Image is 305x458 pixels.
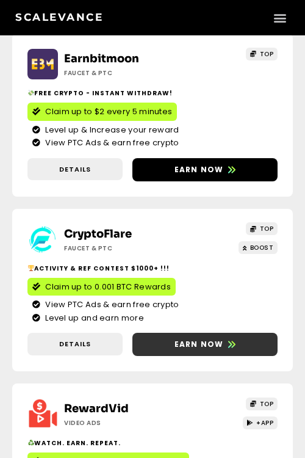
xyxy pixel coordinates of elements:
[246,398,278,410] a: TOP
[27,333,123,355] a: Details
[260,224,274,233] span: TOP
[28,440,34,446] img: ♻️
[27,278,176,296] a: Claim up to 0.001 BTC Rewards
[42,299,179,311] span: View PTC Ads & earn free crypto
[64,402,129,415] a: RewardVid
[250,243,274,252] span: BOOST
[27,438,278,448] h2: Watch. Earn. Repeat.
[27,158,123,181] a: Details
[239,241,278,254] a: BOOST
[270,7,290,27] div: Menu Toggle
[64,244,112,253] h2: Faucet & PTC
[243,416,278,429] a: +APP
[64,52,139,65] a: Earnbitmoon
[246,48,278,60] a: TOP
[260,49,274,59] span: TOP
[256,418,273,427] span: +APP
[260,399,274,409] span: TOP
[28,265,34,271] img: 🏆
[64,227,132,241] a: CryptoFlare
[28,90,34,96] img: 💸
[59,339,91,349] span: Details
[64,68,112,78] h2: Faucet & PTC
[27,103,177,121] a: Claim up to $2 every 5 minutes
[15,11,103,23] a: Scalevance
[132,158,278,181] a: Earn now
[132,333,278,356] a: Earn now
[64,418,101,427] h2: Video ads
[174,164,224,175] span: Earn now
[45,106,172,118] span: Claim up to $2 every 5 minutes
[42,124,179,136] span: Level up & Increase your reward
[174,339,224,350] span: Earn now
[27,89,278,98] h2: Free crypto - Instant withdraw!
[42,312,144,324] span: Level up and earn more
[42,137,179,149] span: View PTC Ads & earn free crypto
[45,281,171,293] span: Claim up to 0.001 BTC Rewards
[59,164,91,175] span: Details
[246,222,278,235] a: TOP
[27,264,278,273] h2: Activity & ref contest $1000+ !!!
